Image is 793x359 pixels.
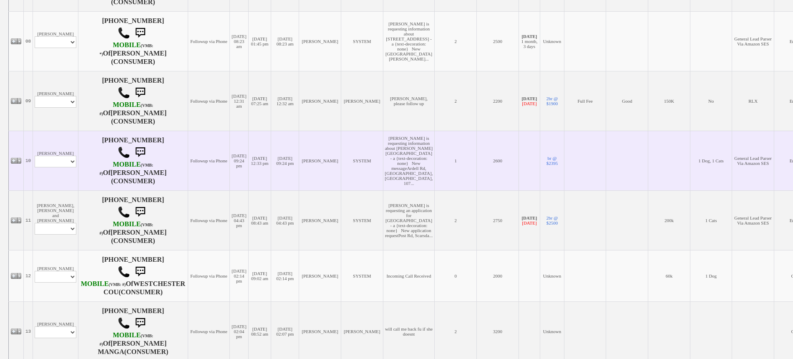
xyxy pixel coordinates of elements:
[99,41,153,57] b: Verizon Wireless
[99,331,153,347] b: T-Mobile USA, Inc.
[690,131,732,191] td: 1 Dog, 1 Cats
[341,131,383,191] td: SYSTEM
[248,71,271,131] td: [DATE] 07:25 am
[521,34,537,39] b: [DATE]
[546,156,558,166] a: br @ $2395
[546,96,558,106] a: 2br @ $1900
[24,71,33,131] td: 09
[118,86,130,99] img: call.png
[99,220,153,236] b: T-Mobile USA, Inc.
[24,250,33,302] td: 12
[540,250,564,302] td: Unknown
[299,191,341,250] td: [PERSON_NAME]
[81,280,126,288] b: T-Mobile USA, Inc.
[99,161,153,177] b: T-Mobile USA, Inc.
[732,191,774,250] td: General Lead Parser Via Amazon SES
[606,71,648,131] td: Good
[132,25,149,41] img: sms.png
[24,12,33,71] td: 08
[690,250,732,302] td: 1 Dog
[299,71,341,131] td: [PERSON_NAME]
[33,71,78,131] td: [PERSON_NAME]
[299,131,341,191] td: [PERSON_NAME]
[690,71,732,131] td: No
[132,263,149,280] img: sms.png
[113,101,141,109] font: MOBILE
[33,191,78,250] td: [PERSON_NAME], [PERSON_NAME] and [PERSON_NAME]
[435,131,477,191] td: 1
[564,71,606,131] td: Full Fee
[188,250,230,302] td: Followup via Phone
[248,191,271,250] td: [DATE] 08:43 am
[111,229,167,236] b: [PERSON_NAME]
[103,280,185,296] b: WESTCHESTER COU
[118,206,130,218] img: call.png
[383,250,435,302] td: Incoming Call Received
[230,12,248,71] td: [DATE] 08:23 am
[383,131,435,191] td: [PERSON_NAME] is requesting information about [PERSON_NAME][GEOGRAPHIC_DATA] - a {text-decoration...
[230,131,248,191] td: [DATE] 09:24 pm
[435,12,477,71] td: 2
[230,191,248,250] td: [DATE] 04:43 pm
[132,315,149,331] img: sms.png
[98,340,167,356] b: [PERSON_NAME] MANGA
[435,250,477,302] td: 0
[33,131,78,191] td: [PERSON_NAME]
[188,191,230,250] td: Followup via Phone
[113,41,141,49] font: MOBILE
[81,280,109,288] font: MOBILE
[99,101,153,117] b: AT&T Wireless
[732,71,774,131] td: RLX
[477,191,519,250] td: 2750
[118,265,130,278] img: call.png
[230,71,248,131] td: [DATE] 12:31 am
[522,220,536,225] font: [DATE]
[118,317,130,329] img: call.png
[113,161,141,168] font: MOBILE
[299,12,341,71] td: [PERSON_NAME]
[80,137,186,185] h4: [PHONE_NUMBER] Of (CONSUMER)
[188,12,230,71] td: Followup via Phone
[248,12,271,71] td: [DATE] 01:45 pm
[521,215,537,220] b: [DATE]
[648,71,690,131] td: 150K
[271,131,299,191] td: [DATE] 09:24 pm
[271,12,299,71] td: [DATE] 08:23 am
[477,71,519,131] td: 2200
[690,191,732,250] td: 1 Cats
[33,250,78,302] td: [PERSON_NAME]
[435,191,477,250] td: 2
[80,17,186,66] h4: [PHONE_NUMBER] Of (CONSUMER)
[299,250,341,302] td: [PERSON_NAME]
[271,71,299,131] td: [DATE] 12:32 am
[111,50,167,57] b: [PERSON_NAME]
[80,307,186,356] h4: [PHONE_NUMBER] Of (CONSUMER)
[648,250,690,302] td: 60k
[477,250,519,302] td: 2000
[80,77,186,125] h4: [PHONE_NUMBER] Of (CONSUMER)
[383,12,435,71] td: [PERSON_NAME] is requesting information about [STREET_ADDRESS] - a {text-decoration: none} New [G...
[188,71,230,131] td: Followup via Phone
[546,215,558,225] a: 2br @ $2500
[341,191,383,250] td: SYSTEM
[521,96,537,101] b: [DATE]
[648,191,690,250] td: 200k
[80,256,186,296] h4: [PHONE_NUMBER] Of (CONSUMER)
[477,12,519,71] td: 2500
[540,12,564,71] td: Unknown
[341,250,383,302] td: SYSTEM
[132,144,149,161] img: sms.png
[188,131,230,191] td: Followup via Phone
[111,109,167,117] b: [PERSON_NAME]
[522,101,536,106] font: [DATE]
[111,169,167,177] b: [PERSON_NAME]
[383,191,435,250] td: [PERSON_NAME] is requesting an application for [GEOGRAPHIC_DATA] - a {text-decoration: none} New ...
[519,12,540,71] td: 1 month, 3 days
[118,146,130,159] img: call.png
[113,331,141,339] font: MOBILE
[109,282,126,287] font: (VMB: #)
[33,12,78,71] td: [PERSON_NAME]
[132,204,149,220] img: sms.png
[477,131,519,191] td: 2600
[341,71,383,131] td: [PERSON_NAME]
